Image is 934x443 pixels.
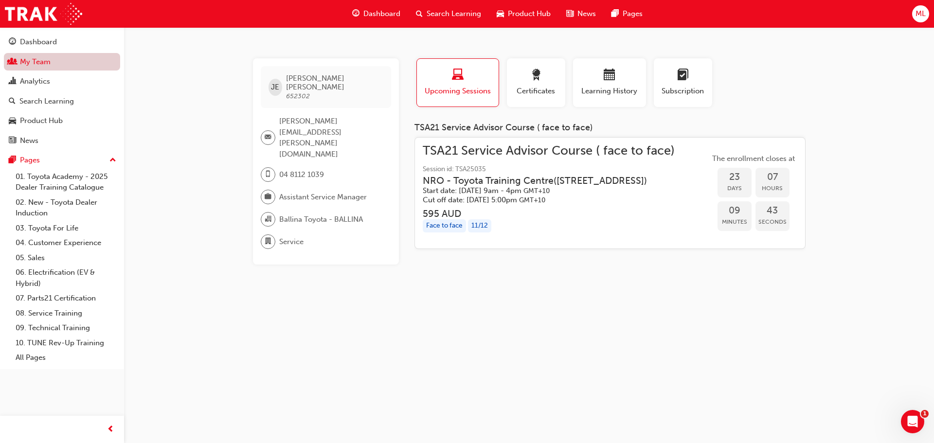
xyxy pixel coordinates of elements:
span: Product Hub [508,8,551,19]
div: Pages [20,155,40,166]
span: news-icon [9,137,16,145]
button: ML [912,5,929,22]
span: mobile-icon [265,168,271,181]
span: JE [271,82,279,93]
span: car-icon [497,8,504,20]
span: briefcase-icon [265,191,271,203]
a: My Team [4,53,120,71]
span: search-icon [9,97,16,106]
span: news-icon [566,8,574,20]
span: The enrollment closes at [710,153,797,164]
span: Certificates [514,86,558,97]
div: Product Hub [20,115,63,126]
span: Seconds [755,216,790,228]
span: department-icon [265,235,271,248]
span: Pages [623,8,643,19]
span: email-icon [265,131,271,144]
a: 02. New - Toyota Dealer Induction [12,195,120,221]
span: award-icon [530,69,542,82]
a: 04. Customer Experience [12,235,120,250]
a: TSA21 Service Advisor Course ( face to face)Session id: TSA25035NRO - Toyota Training Centre([STR... [423,145,797,241]
a: Search Learning [4,92,120,110]
a: guage-iconDashboard [344,4,408,24]
span: people-icon [9,58,16,67]
button: Certificates [507,58,565,107]
a: Product Hub [4,112,120,130]
span: Session id: TSA25035 [423,164,675,175]
a: 05. Sales [12,250,120,266]
div: Search Learning [19,96,74,107]
a: 07. Parts21 Certification [12,291,120,306]
img: Trak [5,3,82,25]
button: Learning History [573,58,646,107]
button: Subscription [654,58,712,107]
span: Subscription [661,86,705,97]
span: Dashboard [363,8,400,19]
span: [PERSON_NAME] [PERSON_NAME] [286,74,383,91]
span: chart-icon [9,77,16,86]
iframe: Intercom live chat [901,410,924,433]
span: calendar-icon [604,69,615,82]
div: Face to face [423,219,466,232]
a: 08. Service Training [12,306,120,321]
a: Analytics [4,72,120,90]
h3: NRO - Toyota Training Centre ( [STREET_ADDRESS] ) [423,175,659,186]
span: search-icon [416,8,423,20]
a: Dashboard [4,33,120,51]
h5: Start date: [DATE] 9am - 4pm [423,186,659,195]
span: Days [718,183,752,194]
div: Dashboard [20,36,57,48]
span: 07 [755,172,790,183]
span: guage-icon [352,8,359,20]
h5: Cut off date: [DATE] 5:00pm [423,195,659,205]
span: Upcoming Sessions [424,86,491,97]
span: Australian Eastern Standard Time GMT+10 [523,187,550,195]
a: news-iconNews [558,4,604,24]
div: TSA21 Service Advisor Course ( face to face) [414,123,806,133]
h3: 595 AUD [423,208,675,219]
span: organisation-icon [265,213,271,226]
span: laptop-icon [452,69,464,82]
button: Pages [4,151,120,169]
span: 23 [718,172,752,183]
span: Australian Eastern Standard Time GMT+10 [519,196,545,204]
a: car-iconProduct Hub [489,4,558,24]
a: 10. TUNE Rev-Up Training [12,336,120,351]
div: Analytics [20,76,50,87]
span: ML [916,8,926,19]
button: Upcoming Sessions [416,58,499,107]
span: pages-icon [9,156,16,165]
span: prev-icon [107,424,114,436]
span: Search Learning [427,8,481,19]
span: Service [279,236,304,248]
a: pages-iconPages [604,4,650,24]
a: 01. Toyota Academy - 2025 Dealer Training Catalogue [12,169,120,195]
span: car-icon [9,117,16,125]
span: 652302 [286,92,310,100]
span: 04 8112 1039 [279,169,324,180]
a: All Pages [12,350,120,365]
span: Ballina Toyota - BALLINA [279,214,363,225]
span: Minutes [718,216,752,228]
span: News [577,8,596,19]
button: DashboardMy TeamAnalyticsSearch LearningProduct HubNews [4,31,120,151]
a: 03. Toyota For Life [12,221,120,236]
span: Assistant Service Manager [279,192,367,203]
a: News [4,132,120,150]
span: learningplan-icon [677,69,689,82]
div: 11 / 12 [468,219,491,232]
span: pages-icon [611,8,619,20]
a: search-iconSearch Learning [408,4,489,24]
span: guage-icon [9,38,16,47]
a: 06. Electrification (EV & Hybrid) [12,265,120,291]
span: [PERSON_NAME][EMAIL_ADDRESS][PERSON_NAME][DOMAIN_NAME] [279,116,383,159]
div: News [20,135,38,146]
span: up-icon [109,154,116,167]
span: Hours [755,183,790,194]
span: 1 [921,410,929,418]
span: TSA21 Service Advisor Course ( face to face) [423,145,675,157]
span: 09 [718,205,752,216]
span: 43 [755,205,790,216]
